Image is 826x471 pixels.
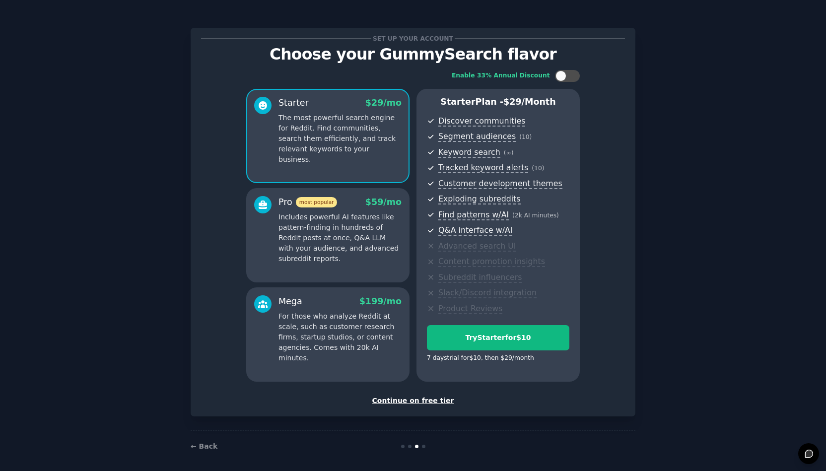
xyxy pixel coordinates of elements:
button: TryStarterfor$10 [427,325,569,350]
span: Keyword search [438,147,500,158]
a: ← Back [191,442,217,450]
span: ( 10 ) [532,165,544,172]
span: $ 29 /month [503,97,556,107]
span: $ 199 /mo [359,296,402,306]
span: Product Reviews [438,304,502,314]
span: Discover communities [438,116,525,127]
span: Tracked keyword alerts [438,163,528,173]
span: $ 29 /mo [365,98,402,108]
p: The most powerful search engine for Reddit. Find communities, search them efficiently, and track ... [278,113,402,165]
span: ( 2k AI minutes ) [512,212,559,219]
span: Set up your account [371,33,455,44]
span: Exploding subreddits [438,194,520,204]
div: Mega [278,295,302,308]
span: ( ∞ ) [504,149,514,156]
span: Slack/Discord integration [438,288,537,298]
div: Try Starter for $10 [427,333,569,343]
div: Starter [278,97,309,109]
span: Find patterns w/AI [438,210,509,220]
span: Subreddit influencers [438,272,522,283]
div: Pro [278,196,337,208]
span: Customer development themes [438,179,562,189]
div: Enable 33% Annual Discount [452,71,550,80]
span: Content promotion insights [438,257,545,267]
p: Starter Plan - [427,96,569,108]
span: Advanced search UI [438,241,516,252]
span: Q&A interface w/AI [438,225,512,236]
span: $ 59 /mo [365,197,402,207]
p: Includes powerful AI features like pattern-finding in hundreds of Reddit posts at once, Q&A LLM w... [278,212,402,264]
p: For those who analyze Reddit at scale, such as customer research firms, startup studios, or conte... [278,311,402,363]
p: Choose your GummySearch flavor [201,46,625,63]
span: most popular [296,197,338,207]
div: 7 days trial for $10 , then $ 29 /month [427,354,534,363]
span: ( 10 ) [519,134,532,140]
div: Continue on free tier [201,396,625,406]
span: Segment audiences [438,132,516,142]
